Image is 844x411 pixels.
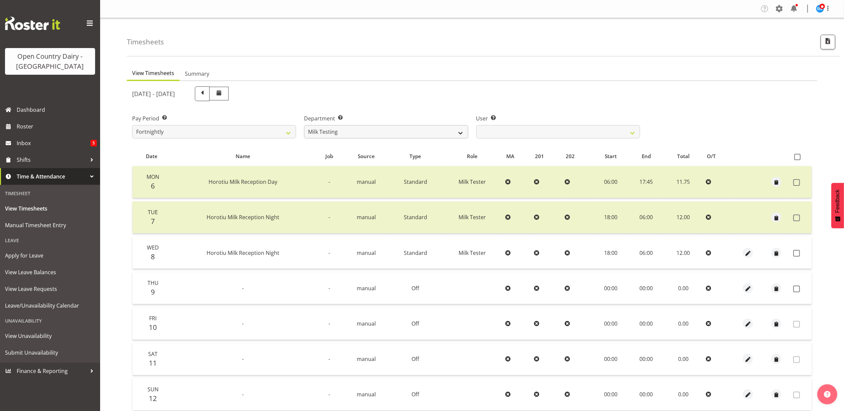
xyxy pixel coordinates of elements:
[2,281,98,297] a: View Leave Requests
[506,152,514,160] span: MA
[816,5,824,13] img: steve-webb7510.jpg
[148,350,158,358] span: Sat
[389,237,442,269] td: Standard
[236,152,250,160] span: Name
[242,391,244,398] span: -
[593,308,629,340] td: 00:00
[2,247,98,264] a: Apply for Leave
[2,344,98,361] a: Submit Unavailability
[209,178,277,185] span: Horotiu Milk Reception Day
[2,328,98,344] a: View Unavailability
[2,200,98,217] a: View Timesheets
[2,314,98,328] div: Unavailability
[593,343,629,375] td: 00:00
[17,105,97,115] span: Dashboard
[17,155,87,165] span: Shifts
[593,379,629,410] td: 00:00
[663,272,703,304] td: 0.00
[17,171,87,181] span: Time & Attendance
[325,152,333,160] span: Job
[629,237,664,269] td: 06:00
[207,214,279,221] span: Horotiu Milk Reception Night
[2,264,98,281] a: View Leave Balances
[663,343,703,375] td: 0.00
[5,284,95,294] span: View Leave Requests
[12,51,88,71] div: Open Country Dairy - [GEOGRAPHIC_DATA]
[17,138,90,148] span: Inbox
[328,214,330,221] span: -
[821,35,835,49] button: Export CSV
[2,297,98,314] a: Leave/Unavailability Calendar
[304,114,468,122] label: Department
[677,152,689,160] span: Total
[207,249,279,257] span: Horotiu Milk Reception Night
[663,201,703,234] td: 12.00
[389,379,442,410] td: Off
[707,152,716,160] span: O/T
[5,348,95,358] span: Submit Unavailability
[5,220,95,230] span: Manual Timesheet Entry
[357,320,376,327] span: manual
[593,201,629,234] td: 18:00
[151,181,155,190] span: 6
[357,285,376,292] span: manual
[835,189,841,213] span: Feedback
[147,173,159,180] span: Mon
[459,178,486,185] span: Milk Tester
[459,214,486,221] span: Milk Tester
[149,315,157,322] span: Fri
[132,69,174,77] span: View Timesheets
[566,152,575,160] span: 202
[5,301,95,311] span: Leave/Unavailability Calendar
[132,114,296,122] label: Pay Period
[2,186,98,200] div: Timesheet
[127,38,164,46] h4: Timesheets
[132,90,175,97] h5: [DATE] - [DATE]
[5,17,60,30] img: Rosterit website logo
[629,308,664,340] td: 00:00
[17,121,97,131] span: Roster
[389,308,442,340] td: Off
[389,201,442,234] td: Standard
[5,251,95,261] span: Apply for Leave
[2,234,98,247] div: Leave
[242,285,244,292] span: -
[5,267,95,277] span: View Leave Balances
[148,386,159,393] span: Sun
[663,166,703,198] td: 11.75
[357,249,376,257] span: manual
[593,166,629,198] td: 06:00
[357,391,376,398] span: manual
[328,355,330,363] span: -
[629,379,664,410] td: 00:00
[146,152,158,160] span: Date
[148,209,158,216] span: Tue
[2,217,98,234] a: Manual Timesheet Entry
[593,272,629,304] td: 00:00
[185,70,209,78] span: Summary
[663,237,703,269] td: 12.00
[605,152,617,160] span: Start
[5,203,95,214] span: View Timesheets
[593,237,629,269] td: 18:00
[149,323,157,332] span: 10
[151,252,155,261] span: 8
[242,355,244,363] span: -
[629,272,664,304] td: 00:00
[5,331,95,341] span: View Unavailability
[535,152,544,160] span: 201
[389,272,442,304] td: Off
[151,287,155,297] span: 9
[389,343,442,375] td: Off
[663,379,703,410] td: 0.00
[357,178,376,185] span: manual
[328,249,330,257] span: -
[328,178,330,185] span: -
[642,152,651,160] span: End
[148,279,159,287] span: Thu
[476,114,640,122] label: User
[147,244,159,251] span: Wed
[824,391,831,398] img: help-xxl-2.png
[151,217,155,226] span: 7
[663,308,703,340] td: 0.00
